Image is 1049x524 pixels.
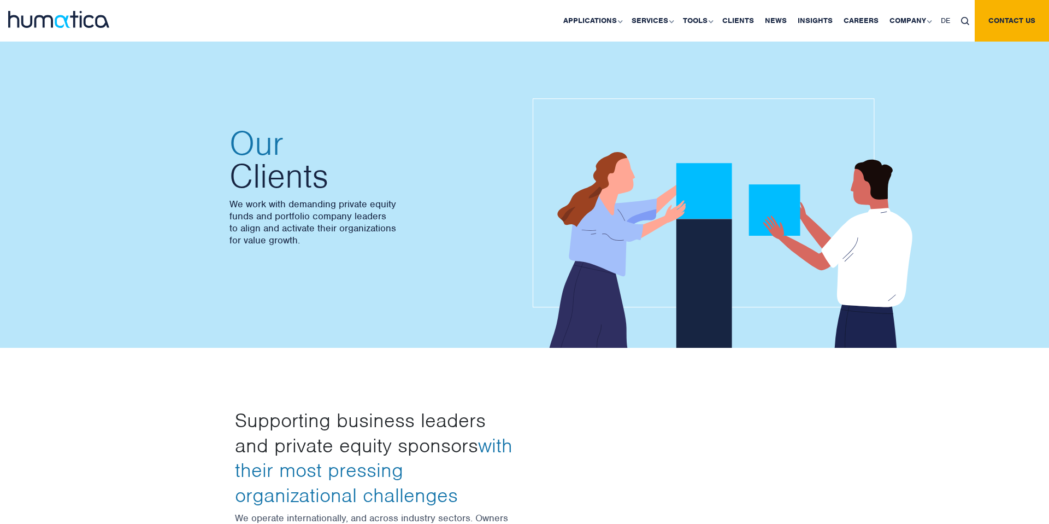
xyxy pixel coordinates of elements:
[229,127,514,160] span: Our
[229,198,514,246] p: We work with demanding private equity funds and portfolio company leaders to align and activate t...
[235,433,512,508] span: with their most pressing organizational challenges
[8,11,109,28] img: logo
[533,98,926,350] img: about_banner1
[235,408,516,508] h3: Supporting business leaders and private equity sponsors
[961,17,969,25] img: search_icon
[229,127,514,193] h2: Clients
[941,16,950,25] span: DE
